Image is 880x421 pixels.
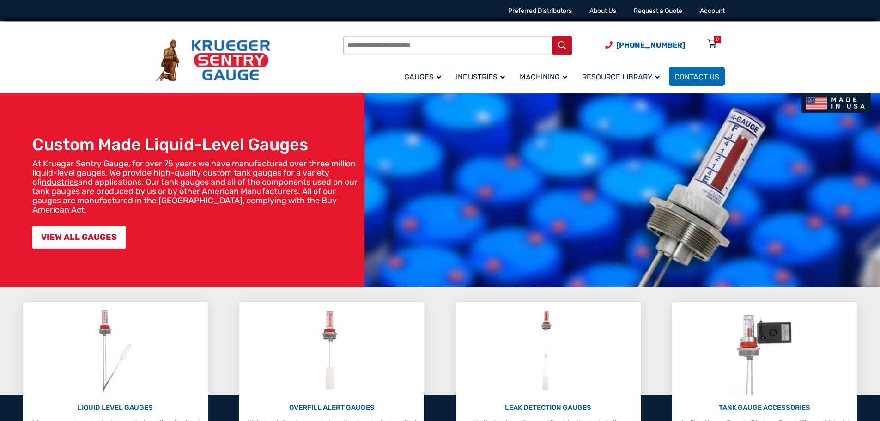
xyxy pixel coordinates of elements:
[28,403,203,413] p: LIQUID LEVEL GAUGES
[520,73,567,81] span: Machining
[674,73,719,81] span: Contact Us
[32,134,360,154] h1: Custom Made Liquid-Level Gauges
[32,226,126,249] a: VIEW ALL GAUGES
[514,66,577,87] a: Machining
[589,7,616,15] a: About Us
[364,93,880,287] img: bg_hero_bannerksentry
[311,307,352,395] img: Overfill Alert Gauges
[508,7,572,15] a: Preferred Distributors
[456,73,505,81] span: Industries
[461,403,636,413] p: LEAK DETECTION GAUGES
[404,73,441,81] span: Gauges
[450,66,514,87] a: Industries
[156,39,270,82] img: Krueger Sentry Gauge
[700,7,725,15] a: Account
[634,7,682,15] a: Request a Quote
[399,66,450,87] a: Gauges
[669,67,725,86] a: Contact Us
[577,66,669,87] a: Resource Library
[32,159,360,214] p: At Krueger Sentry Gauge, for over 75 years we have manufactured over three million liquid-level g...
[605,39,685,51] a: Phone Number (920) 434-8860
[616,41,685,49] span: [PHONE_NUMBER]
[582,73,660,81] span: Resource Library
[728,307,802,395] img: Tank Gauge Accessories
[801,93,871,113] img: Made In USA
[530,307,566,395] img: Leak Detection Gauges
[91,307,140,395] img: Liquid Level Gauges
[244,403,419,413] p: OVERFILL ALERT GAUGES
[677,403,852,413] p: TANK GAUGE ACCESSORIES
[716,36,719,43] div: 0
[42,177,78,187] a: industries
